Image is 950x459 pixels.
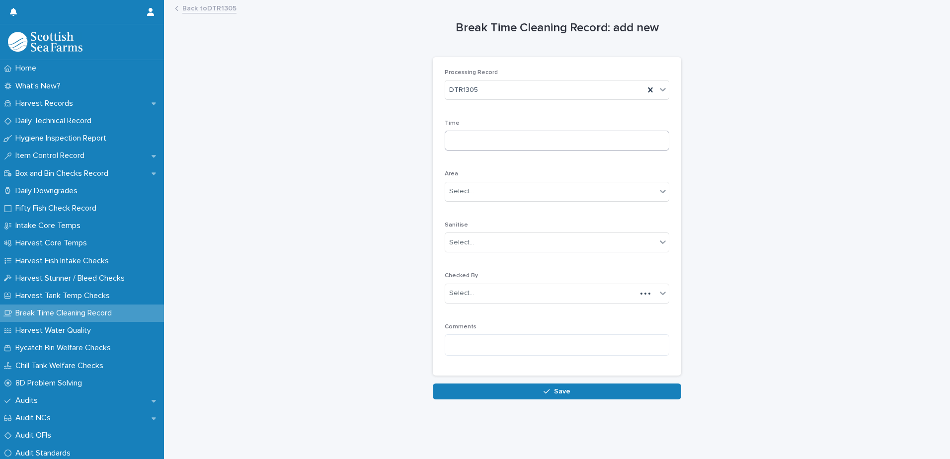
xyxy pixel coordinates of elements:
[445,70,498,76] span: Processing Record
[11,308,120,318] p: Break Time Cleaning Record
[11,238,95,248] p: Harvest Core Temps
[11,151,92,160] p: Item Control Record
[449,237,474,248] div: Select...
[11,431,59,440] p: Audit OFIs
[11,413,59,423] p: Audit NCs
[449,288,474,299] div: Select...
[433,383,681,399] button: Save
[11,204,104,213] p: Fifty Fish Check Record
[449,85,478,95] span: DTR1305
[11,291,118,301] p: Harvest Tank Temp Checks
[449,186,474,197] div: Select...
[445,273,478,279] span: Checked By
[11,396,46,405] p: Audits
[11,256,117,266] p: Harvest Fish Intake Checks
[11,343,119,353] p: Bycatch Bin Welfare Checks
[11,134,114,143] p: Hygiene Inspection Report
[445,222,468,228] span: Sanitise
[11,449,79,458] p: Audit Standards
[182,2,237,13] a: Back toDTR1305
[445,324,476,330] span: Comments
[11,99,81,108] p: Harvest Records
[445,171,458,177] span: Area
[11,326,99,335] p: Harvest Water Quality
[433,21,681,35] h1: Break Time Cleaning Record: add new
[11,379,90,388] p: 8D Problem Solving
[11,186,85,196] p: Daily Downgrades
[11,64,44,73] p: Home
[445,120,460,126] span: Time
[554,388,570,395] span: Save
[11,274,133,283] p: Harvest Stunner / Bleed Checks
[11,116,99,126] p: Daily Technical Record
[11,169,116,178] p: Box and Bin Checks Record
[11,81,69,91] p: What's New?
[11,221,88,230] p: Intake Core Temps
[8,32,82,52] img: mMrefqRFQpe26GRNOUkG
[11,361,111,371] p: Chill Tank Welfare Checks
